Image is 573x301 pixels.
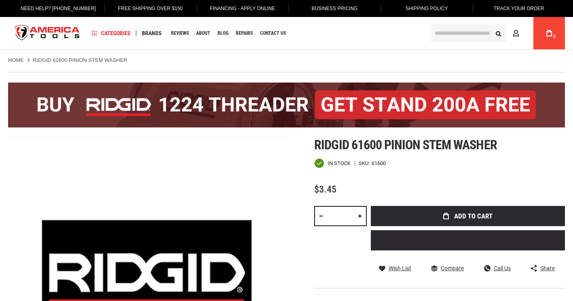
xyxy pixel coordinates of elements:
div: 61600 [372,161,386,166]
span: Compare [441,265,464,271]
img: America Tools [8,18,87,49]
span: Ridgid 61600 pinion stem washer [314,137,497,153]
span: Contact Us [260,31,286,36]
span: 0 [553,34,556,39]
a: Compare [431,265,464,272]
a: About [192,28,214,39]
button: Search [491,25,506,41]
strong: RIDGID 61600 PINION STEM WASHER [33,57,127,63]
span: Repairs [236,31,253,36]
a: Blog [214,28,232,39]
a: Call Us [484,265,511,272]
a: Brands [138,28,165,39]
a: Repairs [232,28,256,39]
span: Reviews [171,31,189,36]
a: Categories [88,28,134,39]
span: In stock [328,161,351,166]
a: store logo [8,18,87,49]
span: Add to Cart [454,213,493,220]
a: Home [8,57,24,64]
a: Reviews [167,28,192,39]
a: 0 [541,17,557,49]
span: Blog [218,31,228,36]
span: Call Us [494,265,511,271]
strong: SKU [359,161,372,166]
a: Contact Us [256,28,290,39]
span: Share [540,265,555,271]
span: Shipping Policy [406,6,448,11]
span: Wish List [389,265,411,271]
span: $3.45 [314,184,336,195]
span: Categories [92,30,131,36]
a: Wish List [379,265,411,272]
span: Brands [142,30,162,36]
div: Availability [314,158,351,168]
button: Add to Cart [371,206,565,226]
img: BOGO: Buy the RIDGID® 1224 Threader (26092), get the 92467 200A Stand FREE! [8,83,565,127]
span: About [196,31,210,36]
